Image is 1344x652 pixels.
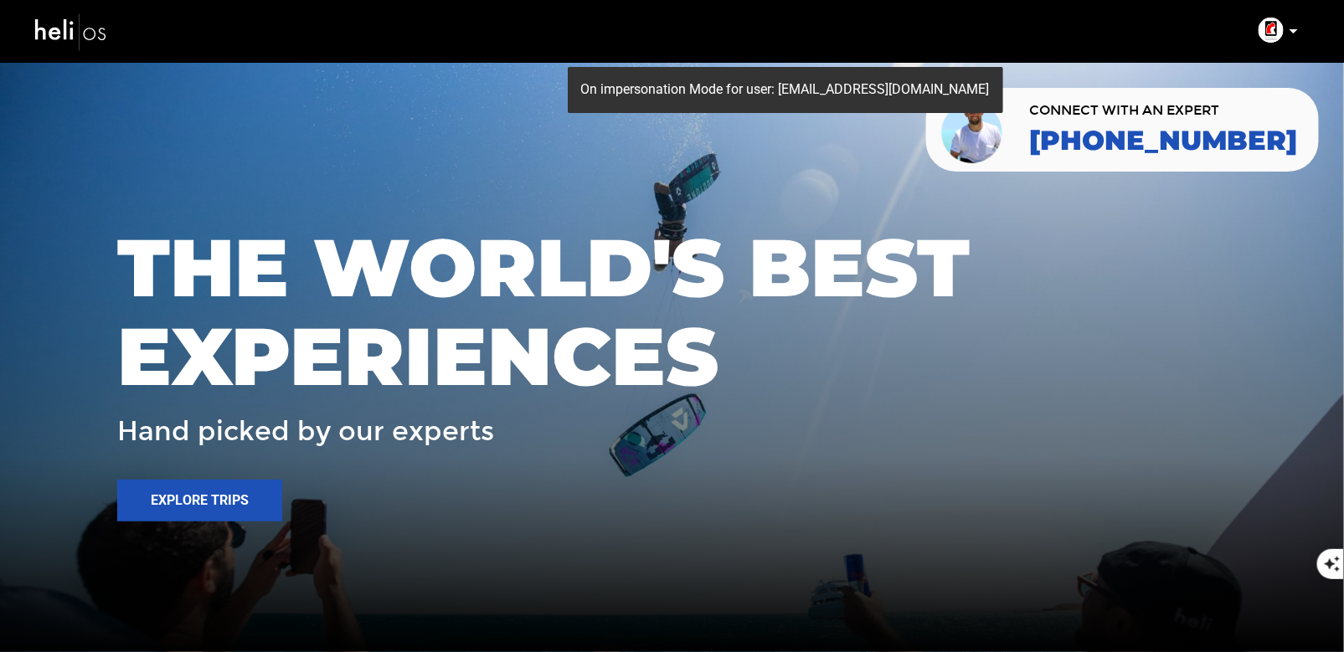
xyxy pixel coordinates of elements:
[1259,18,1284,43] img: ef23dc4a46530461e2a918fa65ea7af0.png
[939,95,1008,165] img: contact our team
[568,67,1003,113] div: On impersonation Mode for user: [EMAIL_ADDRESS][DOMAIN_NAME]
[33,9,109,54] img: heli-logo
[1029,104,1298,117] span: CONNECT WITH AN EXPERT
[117,480,282,521] button: Explore Trips
[1029,126,1298,156] a: [PHONE_NUMBER]
[117,223,1227,400] span: THE WORLD'S BEST EXPERIENCES
[117,417,494,446] span: Hand picked by our experts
